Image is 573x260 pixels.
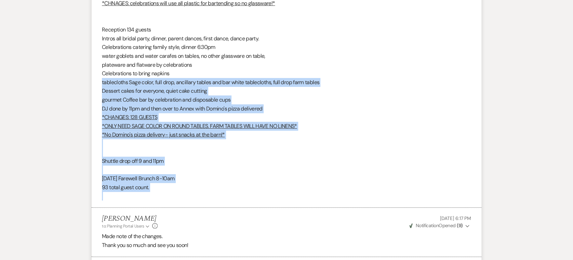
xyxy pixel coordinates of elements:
[102,223,150,229] button: to: Planning Portal Users
[102,70,169,77] span: Celebrations to bring napkins
[102,79,319,86] span: tablecloths Sage color, full drop, ancillary tables and bar white tablecloths, full drop farm tables
[102,35,259,42] span: Intros all bridal party, dinner, parent dances, first dance, dance party.
[102,114,157,121] u: *CHANGES: 128 GUESTS
[408,222,471,229] button: NotificationOpened (9)
[102,184,149,191] span: 93 total guest count.
[102,87,207,94] span: Dessert cakes for everyone, quiet cake cutting
[102,105,262,112] span: DJ done by 11pm and then over to Annex with Domino's pizza delivered
[440,215,471,221] span: [DATE] 6:17 PM
[409,222,463,229] span: Opened
[102,232,471,241] p: Made note of the changes.
[457,222,463,229] strong: ( 9 )
[102,157,164,165] span: Shuttle drop off 9 and 11pm
[102,43,215,51] span: Celebrations catering family style, dinner 6:30pm
[102,131,225,138] u: *No Domino's pizza delivery- just snacks at the barn!*
[102,241,471,250] p: Thank you so much and see you soon!
[102,61,192,68] span: plateware and flatware by celebrations
[102,52,265,60] span: water goblets and water carafes on tables, no other glassware on table,
[102,96,230,103] span: gourmet Coffee bar by celebration and disposable cups
[102,214,158,223] h5: [PERSON_NAME]
[102,223,144,229] span: to: Planning Portal Users
[102,26,151,33] span: Reception 134 guests
[102,175,174,182] span: [DATE] Farewell Brunch 8-10am
[102,122,297,130] u: *ONLY NEED SAGE COLOR ON ROUND TABLES. FARM TABLES WILL HAVE NO LINENS*
[415,222,438,229] span: Notification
